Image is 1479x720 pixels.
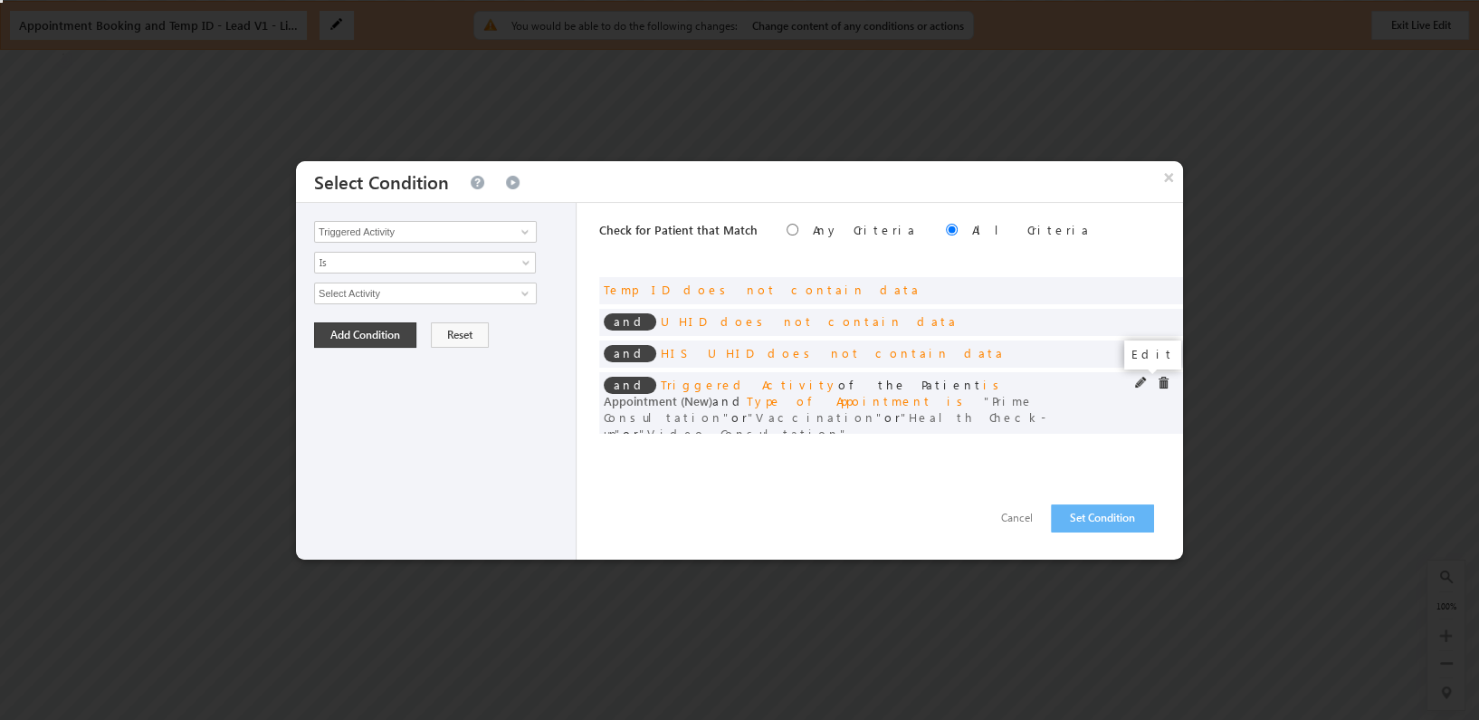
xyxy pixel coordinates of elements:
[813,222,917,237] label: Any Criteria
[983,505,1051,532] button: Cancel
[947,393,969,408] span: is
[604,377,1045,441] span: of the Patient and or or or
[748,409,884,425] span: Vaccination
[314,252,536,274] a: Is
[1051,504,1154,533] button: Set Condition
[639,426,848,441] span: Video Consultation
[599,222,758,237] span: Check for Patient that Match
[604,345,656,362] span: and
[314,161,449,202] h3: Select Condition
[604,409,1045,441] span: Health Check-up
[314,221,537,243] input: Type to Search
[604,282,669,297] span: Temp ID
[747,393,932,408] span: Type of Appointment
[1124,341,1181,370] div: Edit
[604,377,656,394] span: and
[983,377,1006,392] span: is
[661,377,838,392] span: Triggered Activity
[768,345,1005,360] span: does not contain data
[511,223,534,241] a: Show All Items
[604,313,656,331] span: and
[315,254,511,271] span: Is
[972,222,1091,237] label: All Criteria
[314,283,537,304] input: Type to Search
[604,393,712,408] span: Appointment (New)
[314,322,416,348] button: Add Condition
[661,313,706,329] span: UHID
[511,284,534,302] a: Show All Items
[431,322,489,348] button: Reset
[661,345,753,360] span: HIS UHID
[1154,161,1183,193] button: ×
[604,393,1034,425] span: Prime Consultation
[683,282,921,297] span: does not contain data
[720,313,958,329] span: does not contain data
